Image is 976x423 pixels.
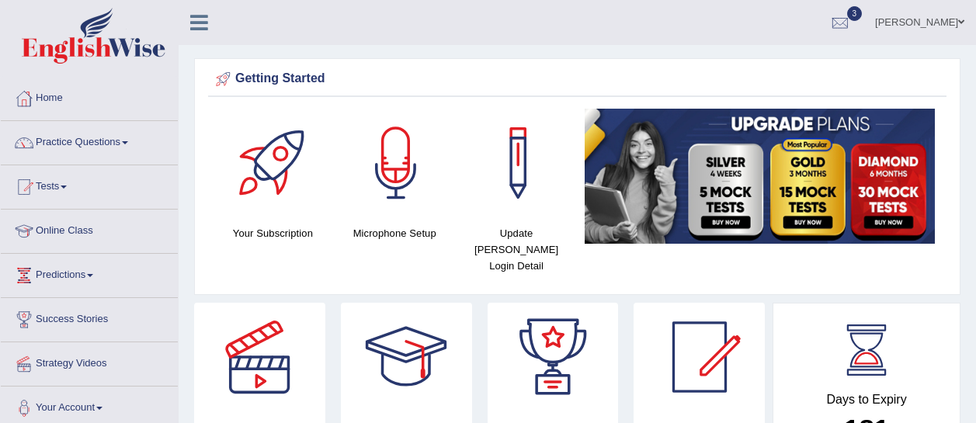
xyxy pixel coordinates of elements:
img: small5.jpg [585,109,935,244]
div: Getting Started [212,68,943,91]
a: Strategy Videos [1,342,178,381]
a: Practice Questions [1,121,178,160]
h4: Your Subscription [220,225,326,241]
a: Online Class [1,210,178,248]
a: Tests [1,165,178,204]
span: 3 [847,6,863,21]
a: Predictions [1,254,178,293]
h4: Microphone Setup [342,225,448,241]
h4: Days to Expiry [790,393,943,407]
a: Home [1,77,178,116]
a: Success Stories [1,298,178,337]
h4: Update [PERSON_NAME] Login Detail [464,225,570,274]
